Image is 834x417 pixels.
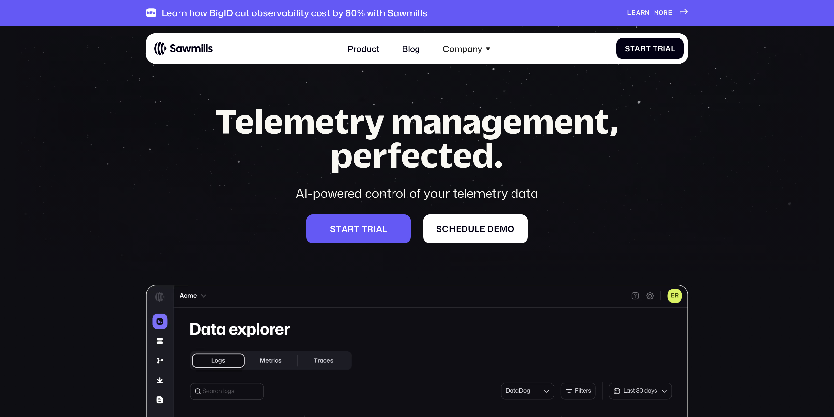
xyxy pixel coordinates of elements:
span: o [508,224,514,234]
span: m [654,9,659,17]
span: t [362,224,367,234]
span: r [641,9,645,17]
span: S [436,224,442,234]
div: Company [437,37,497,60]
span: m [500,224,508,234]
span: l [382,224,387,234]
span: a [635,44,640,53]
div: Company [443,44,482,54]
span: r [640,44,646,53]
span: l [671,44,676,53]
a: Starttrial [306,214,411,243]
span: r [663,9,668,17]
span: r [367,224,373,234]
span: r [347,224,354,234]
h1: Telemetry management, perfected. [196,104,639,172]
span: e [480,224,485,234]
span: e [668,9,673,17]
span: a [636,9,641,17]
div: AI-powered control of your telemetry data [196,184,639,202]
span: t [354,224,359,234]
span: i [663,44,665,53]
a: Learnmore [627,9,688,17]
span: l [475,224,480,234]
span: a [665,44,671,53]
a: Scheduledemo [423,214,528,243]
span: t [336,224,342,234]
span: u [468,224,475,234]
a: Product [342,37,386,60]
span: d [462,224,468,234]
span: t [630,44,635,53]
span: e [494,224,500,234]
span: o [659,9,663,17]
span: L [627,9,631,17]
span: a [342,224,348,234]
span: r [658,44,663,53]
span: a [376,224,382,234]
span: d [488,224,494,234]
span: h [449,224,456,234]
span: t [646,44,651,53]
span: c [442,224,449,234]
span: n [645,9,650,17]
a: StartTrial [616,38,684,59]
a: Blog [396,37,426,60]
span: T [653,44,658,53]
span: e [456,224,462,234]
span: i [373,224,376,234]
span: e [631,9,636,17]
div: Learn how BigID cut observability cost by 60% with Sawmills [162,7,427,18]
span: S [330,224,336,234]
span: S [625,44,630,53]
